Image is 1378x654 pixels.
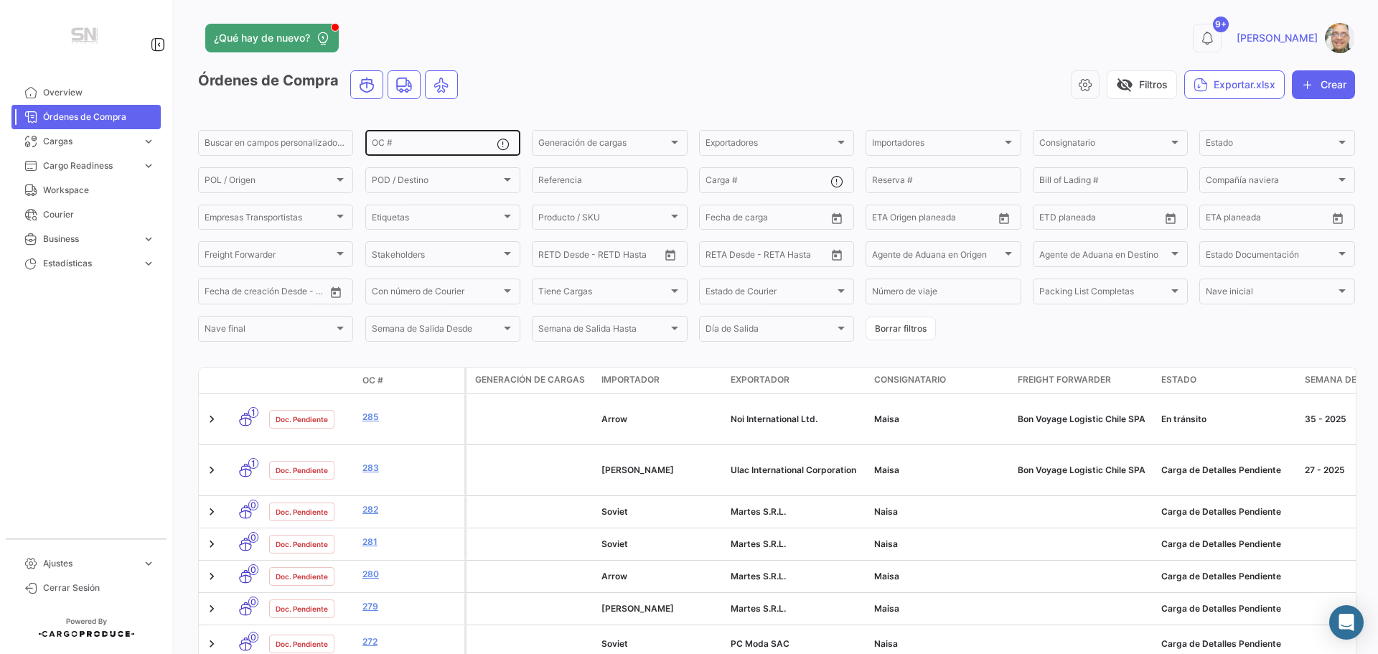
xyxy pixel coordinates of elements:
[1039,251,1168,261] span: Agente de Aduana en Destino
[1039,140,1168,150] span: Consignatario
[706,326,835,336] span: Día de Salida
[601,414,627,424] span: Arrow
[1160,207,1181,229] button: Open calendar
[142,135,155,148] span: expand_more
[601,373,660,386] span: Importador
[1018,373,1111,386] span: Freight Forwarder
[276,506,328,518] span: Doc. Pendiente
[276,603,328,615] span: Doc. Pendiente
[205,177,334,187] span: POL / Origen
[362,536,459,548] a: 281
[362,462,459,475] a: 283
[43,557,136,570] span: Ajustes
[1161,570,1293,583] div: Carga de Detalles Pendiente
[1206,140,1335,150] span: Estado
[706,289,835,299] span: Estado de Courier
[11,202,161,227] a: Courier
[1039,289,1168,299] span: Packing List Completas
[426,71,457,98] button: Air
[872,251,1001,261] span: Agente de Aduana en Origen
[50,17,122,57] img: Manufactura+Logo.png
[1206,177,1335,187] span: Compañía naviera
[43,208,155,221] span: Courier
[475,373,585,386] span: Generación de cargas
[248,564,258,575] span: 0
[248,632,258,643] span: 0
[1161,505,1293,518] div: Carga de Detalles Pendiente
[11,105,161,129] a: Órdenes de Compra
[601,506,628,517] span: Soviet
[43,581,155,594] span: Cerrar Sesión
[908,215,965,225] input: Hasta
[993,207,1015,229] button: Open calendar
[538,326,667,336] span: Semana de Salida Hasta
[248,500,258,510] span: 0
[1325,23,1355,53] img: Captura.PNG
[731,464,856,475] span: Ulac International Corporation
[372,251,501,261] span: Stakeholders
[205,251,334,261] span: Freight Forwarder
[596,368,725,393] datatable-header-cell: Importador
[214,31,310,45] span: ¿Qué hay de nuevo?
[574,251,632,261] input: Hasta
[741,215,799,225] input: Hasta
[1018,464,1145,475] span: Bon Voyage Logistic Chile SPA
[372,215,501,225] span: Etiquetas
[874,464,899,475] span: Maisa
[372,177,501,187] span: POD / Destino
[205,215,334,225] span: Empresas Transportistas
[1292,70,1355,99] button: Crear
[1039,215,1065,225] input: Desde
[248,597,258,607] span: 0
[741,251,799,261] input: Hasta
[372,326,501,336] span: Semana de Salida Desde
[142,159,155,172] span: expand_more
[874,414,899,424] span: Maisa
[874,571,899,581] span: Maisa
[706,140,835,150] span: Exportadores
[1161,538,1293,551] div: Carga de Detalles Pendiente
[731,538,786,549] span: Martes S.R.L.
[1156,368,1299,393] datatable-header-cell: Estado
[205,289,230,299] input: Desde
[601,603,674,614] span: Piero Butti
[276,414,328,425] span: Doc. Pendiente
[263,375,357,386] datatable-header-cell: Estado Doc.
[731,638,789,649] span: PC Moda SAC
[731,603,786,614] span: Martes S.R.L.
[538,289,667,299] span: Tiene Cargas
[142,257,155,270] span: expand_more
[325,281,347,303] button: Open calendar
[205,537,219,551] a: Expand/Collapse Row
[228,375,263,386] datatable-header-cell: Modo de Transporte
[538,140,667,150] span: Generación de cargas
[205,637,219,651] a: Expand/Collapse Row
[874,603,899,614] span: Maisa
[874,506,898,517] span: Naisa
[351,71,383,98] button: Ocean
[538,251,564,261] input: Desde
[43,233,136,246] span: Business
[142,233,155,246] span: expand_more
[1161,602,1293,615] div: Carga de Detalles Pendiente
[731,373,789,386] span: Exportador
[43,111,155,123] span: Órdenes de Compra
[11,80,161,105] a: Overview
[1107,70,1177,99] button: visibility_offFiltros
[362,568,459,581] a: 280
[1329,605,1364,640] div: Abrir Intercom Messenger
[1242,215,1299,225] input: Hasta
[362,600,459,613] a: 279
[1206,251,1335,261] span: Estado Documentación
[205,24,339,52] button: ¿Qué hay de nuevo?
[276,571,328,582] span: Doc. Pendiente
[240,289,298,299] input: Hasta
[362,374,383,387] span: OC #
[1161,464,1293,477] div: Carga de Detalles Pendiente
[248,532,258,543] span: 0
[731,506,786,517] span: Martes S.R.L.
[43,159,136,172] span: Cargo Readiness
[388,71,420,98] button: Land
[731,414,817,424] span: Noi International Ltd.
[601,538,628,549] span: Soviet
